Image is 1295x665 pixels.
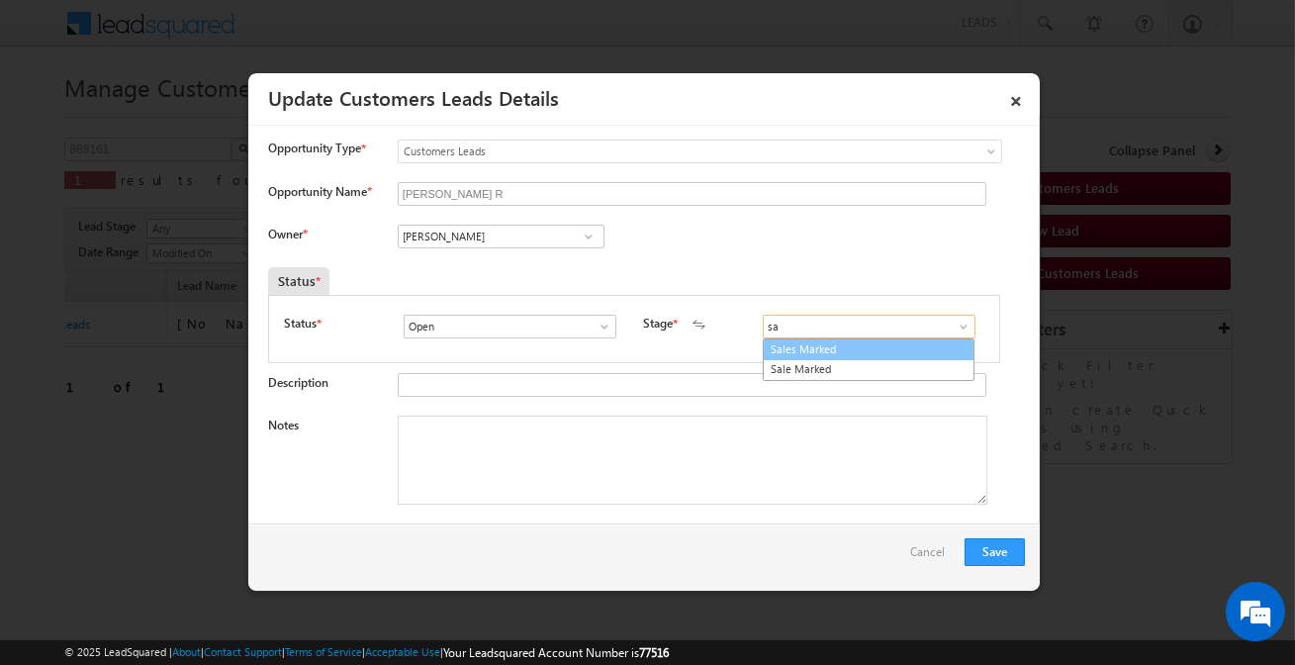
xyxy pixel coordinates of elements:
img: d_60004797649_company_0_60004797649 [34,104,83,130]
label: Description [268,375,328,390]
span: 77516 [639,645,669,660]
a: Contact Support [204,645,282,658]
a: Acceptable Use [365,645,440,658]
a: Terms of Service [285,645,362,658]
div: Status [268,267,329,295]
a: Cancel [910,538,955,576]
input: Type to Search [763,315,975,338]
label: Status [284,315,317,332]
span: Opportunity Type [268,140,361,157]
a: Update Customers Leads Details [268,83,559,111]
input: Type to Search [398,225,604,248]
span: Customers Leads [399,142,921,160]
a: Show All Items [946,317,971,336]
button: Save [965,538,1025,566]
textarea: Type your message and hit 'Enter' [26,183,361,502]
input: Type to Search [404,315,616,338]
a: Show All Items [587,317,611,336]
label: Stage [643,315,673,332]
div: Minimize live chat window [324,10,372,57]
a: Show All Items [576,227,601,246]
a: Sale Marked [764,359,973,380]
div: Chat with us now [103,104,332,130]
em: Start Chat [269,519,359,545]
label: Notes [268,418,299,432]
span: © 2025 LeadSquared | | | | | [64,643,669,662]
a: × [999,80,1033,115]
label: Opportunity Name [268,184,371,199]
a: About [172,645,201,658]
span: Your Leadsquared Account Number is [443,645,669,660]
a: Customers Leads [398,140,1002,163]
label: Owner [268,227,307,241]
a: Sales Marked [763,338,974,361]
